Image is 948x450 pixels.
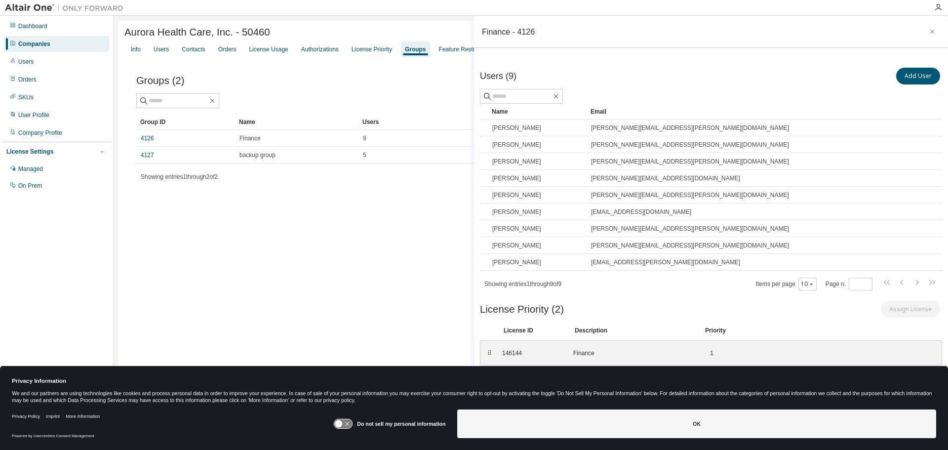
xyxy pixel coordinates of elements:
div: Dashboard [18,22,47,30]
img: Altair One [5,3,128,13]
div: 1 [704,349,713,357]
div: Info [131,45,141,53]
span: 5 [363,151,366,159]
span: License Priority (2) [480,304,564,315]
span: [PERSON_NAME] [492,208,541,216]
span: 9 [363,134,366,142]
div: ⠿ [486,349,492,357]
span: [PERSON_NAME] [492,242,541,249]
div: Orders [218,45,237,53]
span: Showing entries 1 through 9 of 9 [484,281,561,287]
div: Finance [573,349,692,357]
span: Showing entries 1 through 2 of 2 [141,173,218,180]
div: Group ID [140,114,231,130]
div: Authorizations [301,45,339,53]
div: Priority [705,327,726,334]
div: Companies [18,40,50,48]
div: Contacts [182,45,205,53]
span: Aurora Health Care, Inc. - 50460 [124,27,270,38]
span: Finance [239,134,261,142]
div: Groups [405,45,426,53]
div: Feature Restrictions [439,45,492,53]
div: License ID [504,327,563,334]
div: Description [575,327,693,334]
span: Page n. [826,278,872,290]
span: [PERSON_NAME][EMAIL_ADDRESS][PERSON_NAME][DOMAIN_NAME] [591,158,789,165]
span: backup group [239,151,276,159]
span: [PERSON_NAME][EMAIL_ADDRESS][PERSON_NAME][DOMAIN_NAME] [591,141,789,149]
div: Name [239,114,355,130]
div: Email [591,104,912,120]
span: Groups (2) [136,75,184,86]
a: 4127 [141,151,154,159]
div: Users [362,114,898,130]
span: [PERSON_NAME][EMAIL_ADDRESS][PERSON_NAME][DOMAIN_NAME] [591,191,789,199]
div: License Settings [6,148,53,156]
span: [PERSON_NAME] [492,225,541,233]
span: [EMAIL_ADDRESS][PERSON_NAME][DOMAIN_NAME] [591,258,740,266]
a: 4126 [141,134,154,142]
div: Company Profile [18,129,62,137]
div: SKUs [18,93,34,101]
div: Name [492,104,583,120]
span: [PERSON_NAME][EMAIL_ADDRESS][PERSON_NAME][DOMAIN_NAME] [591,242,789,249]
div: Orders [18,76,37,83]
button: Add User [896,68,940,84]
span: [PERSON_NAME][EMAIL_ADDRESS][PERSON_NAME][DOMAIN_NAME] [591,124,789,132]
span: [PERSON_NAME][EMAIL_ADDRESS][PERSON_NAME][DOMAIN_NAME] [591,225,789,233]
div: 146144 [502,349,561,357]
span: [PERSON_NAME] [492,191,541,199]
div: License Priority [352,45,392,53]
div: Users [154,45,169,53]
span: [PERSON_NAME] [492,258,541,266]
span: [PERSON_NAME] [492,124,541,132]
span: [PERSON_NAME][EMAIL_ADDRESS][DOMAIN_NAME] [591,174,740,182]
span: [EMAIL_ADDRESS][DOMAIN_NAME] [591,208,691,216]
span: [PERSON_NAME] [492,174,541,182]
div: Managed [18,165,43,173]
div: User Profile [18,111,49,119]
span: [PERSON_NAME] [492,158,541,165]
span: [PERSON_NAME] [492,141,541,149]
button: Assign License [881,301,940,318]
div: Finance - 4126 [482,28,535,36]
div: License Usage [249,45,288,53]
div: On Prem [18,182,42,190]
button: 10 [801,280,814,288]
span: Items per page [756,278,817,290]
div: Users [18,58,34,66]
span: Users (9) [480,71,516,82]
